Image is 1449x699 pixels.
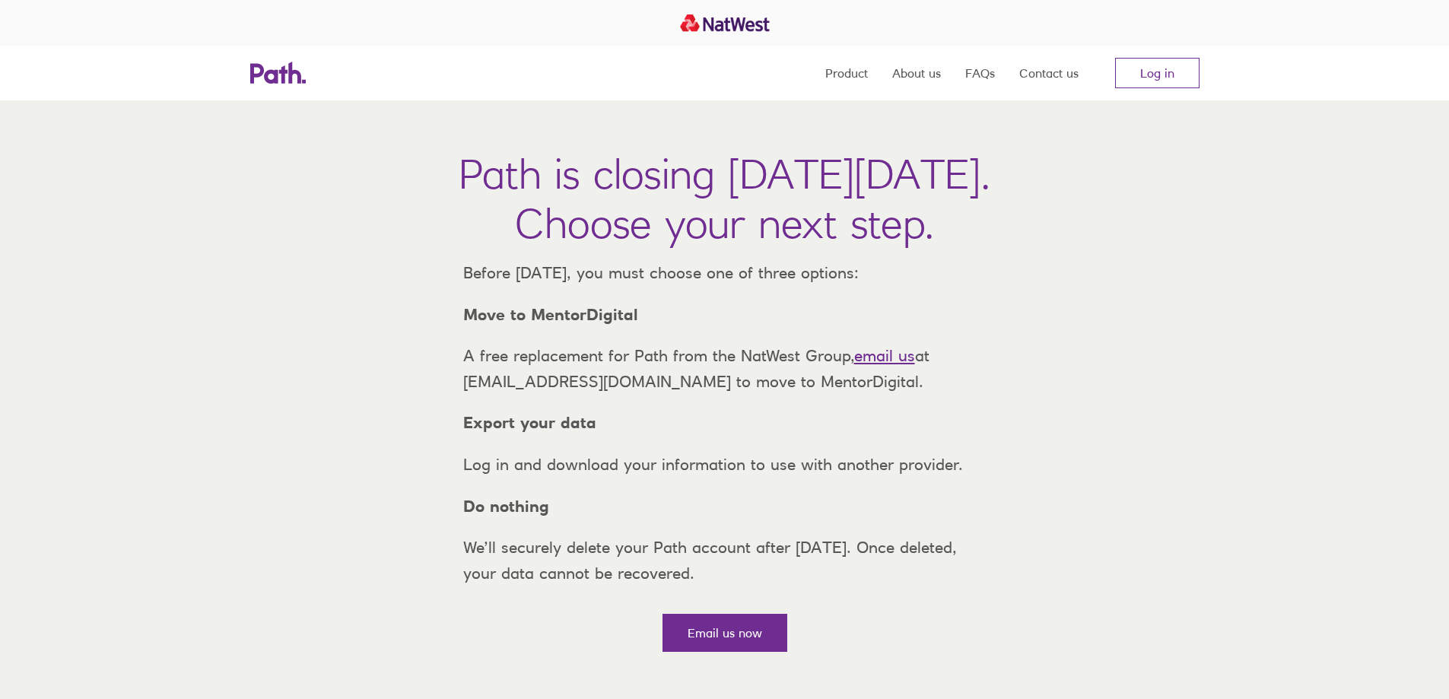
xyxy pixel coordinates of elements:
strong: Move to MentorDigital [463,305,638,324]
a: Email us now [663,614,787,652]
a: Product [825,46,868,100]
a: email us [854,346,915,365]
p: We’ll securely delete your Path account after [DATE]. Once deleted, your data cannot be recovered. [451,535,999,586]
a: FAQs [965,46,995,100]
strong: Do nothing [463,497,549,516]
strong: Export your data [463,413,596,432]
p: Log in and download your information to use with another provider. [451,452,999,478]
h1: Path is closing [DATE][DATE]. Choose your next step. [459,149,990,248]
a: Contact us [1019,46,1079,100]
p: Before [DATE], you must choose one of three options: [451,260,999,286]
p: A free replacement for Path from the NatWest Group, at [EMAIL_ADDRESS][DOMAIN_NAME] to move to Me... [451,343,999,394]
a: About us [892,46,941,100]
a: Log in [1115,58,1200,88]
